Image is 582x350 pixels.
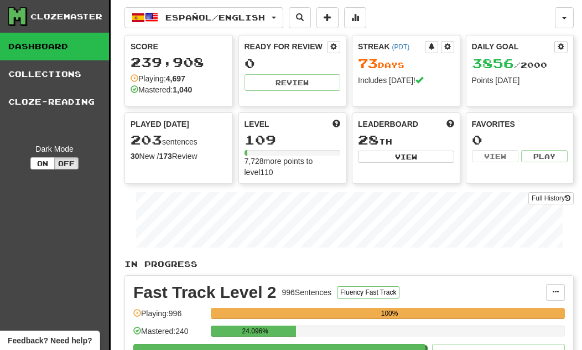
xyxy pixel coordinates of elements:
[131,119,189,130] span: Played [DATE]
[133,284,277,301] div: Fast Track Level 2
[8,335,92,346] span: Open feedback widget
[358,56,454,71] div: Day s
[8,143,101,155] div: Dark Mode
[30,11,102,22] div: Clozemaster
[245,133,341,147] div: 109
[472,150,518,162] button: View
[245,41,328,52] div: Ready for Review
[358,132,379,147] span: 28
[472,75,568,86] div: Points [DATE]
[133,308,205,326] div: Playing: 996
[528,192,574,204] a: Full History
[358,41,425,52] div: Streak
[358,133,454,147] div: th
[166,74,185,83] strong: 4,697
[472,119,568,130] div: Favorites
[173,85,192,94] strong: 1,040
[131,84,192,95] div: Mastered:
[245,56,341,70] div: 0
[472,41,555,53] div: Daily Goal
[446,119,454,130] span: This week in points, UTC
[472,60,547,70] span: / 2000
[392,43,409,51] a: (PDT)
[133,326,205,344] div: Mastered: 240
[131,152,139,161] strong: 30
[131,73,185,84] div: Playing:
[289,7,311,28] button: Search sentences
[358,55,378,71] span: 73
[358,119,418,130] span: Leaderboard
[245,74,341,91] button: Review
[131,151,227,162] div: New / Review
[124,259,574,270] p: In Progress
[131,132,162,147] span: 203
[358,75,454,86] div: Includes [DATE]!
[131,55,227,69] div: 239,908
[245,156,341,178] div: 7,728 more points to level 110
[124,7,283,28] button: Español/English
[214,308,565,319] div: 100%
[159,152,172,161] strong: 173
[337,286,399,298] button: Fluency Fast Track
[332,119,340,130] span: Score more points to level up
[131,41,227,52] div: Score
[316,7,339,28] button: Add sentence to collection
[472,55,514,71] span: 3856
[30,157,55,169] button: On
[344,7,366,28] button: More stats
[245,119,269,130] span: Level
[282,287,332,298] div: 996 Sentences
[54,157,79,169] button: Off
[131,133,227,147] div: sentences
[214,326,296,337] div: 24.096%
[472,133,568,147] div: 0
[358,151,454,163] button: View
[165,13,265,22] span: Español / English
[521,150,568,162] button: Play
